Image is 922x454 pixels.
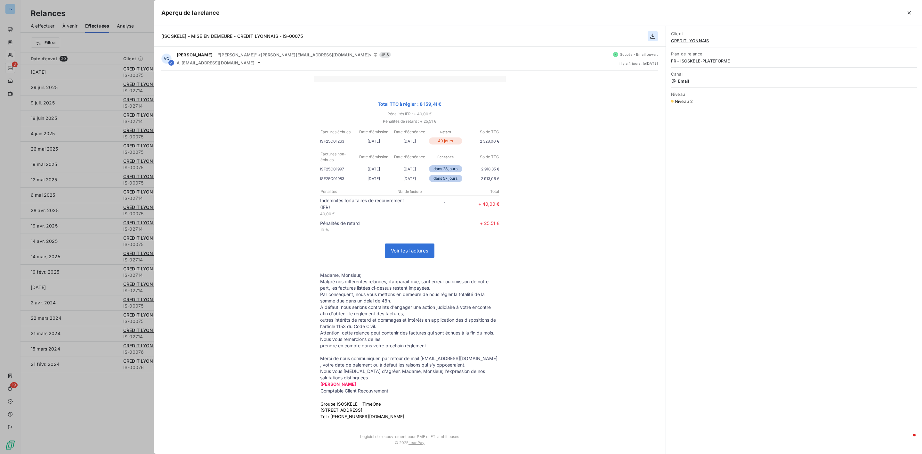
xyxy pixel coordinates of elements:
span: [PERSON_NAME] [320,382,356,387]
p: Pénalités [320,189,380,194]
span: [PERSON_NAME] [177,52,213,57]
span: Plan de relance [671,51,917,56]
p: ISF25C01263 [320,138,356,144]
p: dans 57 jours [429,175,462,182]
p: Factures échues [320,129,356,135]
span: "[PERSON_NAME]" <[PERSON_NAME][EMAIL_ADDRESS][DOMAIN_NAME]> [218,52,372,57]
p: Nbr de facture [380,189,439,194]
span: 3 [379,52,391,58]
td: Logiciel de recouvrement pour PME et ETI ambitieuses [314,428,506,439]
p: Total [440,189,499,194]
span: Canal [671,71,917,77]
p: Pénalités de retard [320,220,410,227]
p: Solde TTC [464,154,499,160]
p: [DATE] [392,166,428,172]
p: Malgré nos différentes relances, il apparait que, sauf erreur ou omission de notre part, les fact... [320,278,499,291]
span: Tel : [PHONE_NUMBER] [320,414,369,419]
p: Date d'échéance [392,129,427,135]
p: ISF25C01997 [320,166,356,172]
p: 40,00 € [320,210,410,217]
p: Attention, cette relance peut contenir des factures qui sont échues à la fin du mois. Nous vous r... [320,330,499,343]
p: outres intérêts de retard et dommages et intérêts en application des dispositions de l'article 11... [320,317,499,330]
span: Niveau [671,92,917,97]
p: Solde TTC [464,129,499,135]
span: il y a 4 jours , le [DATE] [619,62,658,65]
p: Total TTC à régler : 8 159,41 € [320,100,499,108]
p: Échéance [428,154,463,160]
p: Indemnités forfaitaires de recouvrement (IFR) [320,197,410,210]
span: Comptable Client Recouvrement [320,388,388,393]
p: 40 jours [429,137,462,144]
a: [DOMAIN_NAME] [369,414,404,419]
p: [DATE] [392,175,428,182]
span: [ISOSKELE] - MISE EN DEMEURE - CREDIT LYONNAIS - IS-00075 [161,33,303,39]
p: 10 % [320,227,410,233]
p: Merci de nous communiquer, par retour de mail [EMAIL_ADDRESS][DOMAIN_NAME] , votre date de paieme... [320,355,499,368]
p: [DATE] [356,138,392,144]
p: Factures non-échues [320,151,356,163]
p: 2 328,00 € [464,138,499,144]
h5: Aperçu de la relance [161,8,220,17]
p: 1 [410,220,446,227]
p: Pénalités de retard : + 25,51 € [314,118,506,125]
p: Retard [428,129,463,135]
p: Madame, Monsieur, [320,272,499,278]
p: Date d'échéance [392,154,427,160]
span: Email [671,78,917,84]
span: [STREET_ADDRESS] [320,408,362,413]
iframe: Intercom live chat [900,432,916,448]
p: + 40,00 € [446,201,499,207]
p: ISF25C01983 [320,175,356,182]
p: Pénalités IFR : + 40,00 € [314,110,506,118]
a: LeanPay [408,440,425,445]
span: - [214,53,216,57]
p: Date d'émission [356,154,392,160]
p: dans 28 jours [429,165,462,172]
span: [EMAIL_ADDRESS][DOMAIN_NAME] [182,60,255,65]
p: Date d'émission [356,129,392,135]
p: prendre en compte dans votre prochain règlement. [320,343,499,349]
span: Client [671,31,917,36]
span: À [177,60,180,65]
p: 2 913,06 € [464,175,499,182]
span: CREDIT LYONNAIS [671,38,917,43]
p: A défaut, nous serions contraints d'engager une action judiciaire à votre encontre afin d'obtenir... [320,304,499,317]
p: [DATE] [392,138,428,144]
span: Niveau 2 [675,99,693,104]
div: VG [161,54,172,64]
p: [DATE] [356,175,392,182]
span: Succès - Email ouvert [620,53,658,56]
p: 2 918,35 € [464,166,499,172]
span: FR - ISOSKELE-PLATEFORME [671,58,917,63]
p: Nous vous [MEDICAL_DATA] d'agréer, Madame, Monsieur, l'expression de nos salutations distinguées. [320,368,499,381]
span: Groupe ISOSKELE – TimeOne [320,401,381,407]
p: 1 [410,201,446,207]
a: Voir les factures [385,244,434,258]
td: © 2025 [314,439,506,451]
p: + 25,51 € [446,220,499,227]
p: [DATE] [356,166,392,172]
p: Par conséquent, nous vous mettons en demeure de nous régler la totalité de la somme due dans un d... [320,291,499,304]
